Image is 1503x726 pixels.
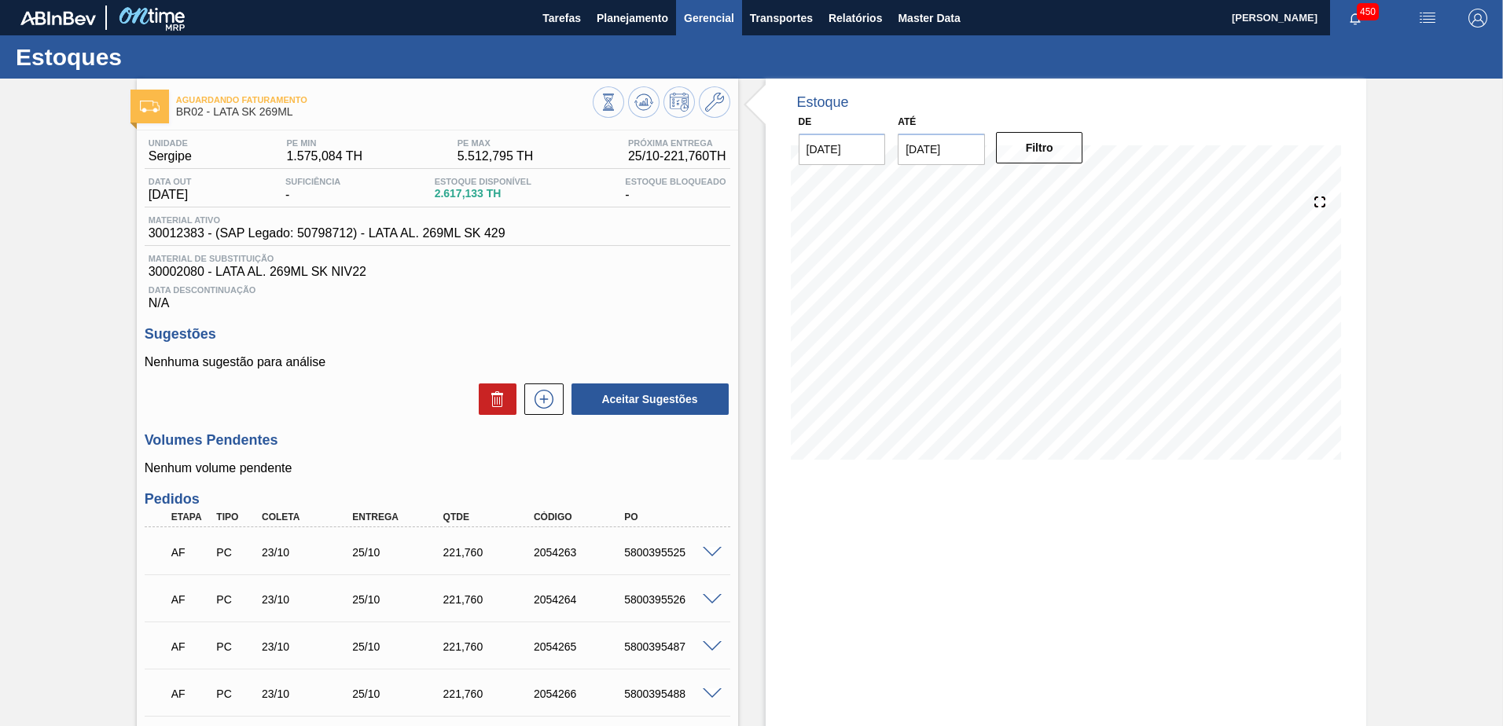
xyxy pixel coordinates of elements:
[597,9,668,27] span: Planejamento
[167,582,215,617] div: Aguardando Faturamento
[620,546,722,559] div: 5800395525
[348,546,450,559] div: 25/10/2025
[286,138,362,148] span: PE MIN
[149,226,505,240] span: 30012383 - (SAP Legado: 50798712) - LATA AL. 269ML SK 429
[281,177,344,202] div: -
[212,593,259,606] div: Pedido de Compra
[684,9,734,27] span: Gerencial
[286,149,362,163] span: 1.575,084 TH
[149,149,192,163] span: Sergipe
[348,687,450,700] div: 25/10/2025
[167,676,215,711] div: Aguardando Faturamento
[621,177,729,202] div: -
[628,149,726,163] span: 25/10 - 221,760 TH
[799,116,812,127] label: De
[1418,9,1437,27] img: userActions
[571,383,729,415] button: Aceitar Sugestões
[996,132,1083,163] button: Filtro
[258,593,359,606] div: 23/10/2025
[140,101,160,112] img: Ícone
[258,511,359,522] div: Coleta
[149,177,192,186] span: Data out
[348,640,450,653] div: 25/10/2025
[145,355,730,369] p: Nenhuma sugestão para análise
[145,491,730,508] h3: Pedidos
[530,687,631,700] div: 2054266
[167,629,215,664] div: Aguardando Faturamento
[149,138,192,148] span: Unidade
[439,687,541,700] div: 221,760
[530,546,631,559] div: 2054263
[176,95,593,104] span: Aguardando Faturamento
[564,382,730,416] div: Aceitar Sugestões
[167,535,215,570] div: Aguardando Faturamento
[620,511,722,522] div: PO
[285,177,340,186] span: Suficiência
[797,94,849,111] div: Estoque
[149,188,192,202] span: [DATE]
[258,546,359,559] div: 23/10/2025
[435,188,531,200] span: 2.617,133 TH
[829,9,882,27] span: Relatórios
[176,106,593,118] span: BR02 - LATA SK 269ML
[145,461,730,475] p: Nenhum volume pendente
[149,254,726,263] span: Material de Substituição
[348,593,450,606] div: 25/10/2025
[1357,3,1379,20] span: 450
[663,86,695,118] button: Programar Estoque
[145,326,730,343] h3: Sugestões
[16,48,295,66] h1: Estoques
[799,134,886,165] input: dd/mm/yyyy
[542,9,581,27] span: Tarefas
[171,546,211,559] p: AF
[149,285,726,295] span: Data Descontinuação
[628,138,726,148] span: Próxima Entrega
[898,9,960,27] span: Master Data
[348,511,450,522] div: Entrega
[149,265,726,279] span: 30002080 - LATA AL. 269ML SK NIV22
[258,640,359,653] div: 23/10/2025
[530,511,631,522] div: Código
[898,134,985,165] input: dd/mm/yyyy
[145,432,730,449] h3: Volumes Pendentes
[439,511,541,522] div: Qtde
[439,593,541,606] div: 221,760
[471,383,516,415] div: Excluir Sugestões
[149,215,505,225] span: Material ativo
[212,640,259,653] div: Pedido de Compra
[171,593,211,606] p: AF
[593,86,624,118] button: Visão Geral dos Estoques
[458,149,534,163] span: 5.512,795 TH
[212,511,259,522] div: Tipo
[435,177,531,186] span: Estoque Disponível
[458,138,534,148] span: PE MAX
[439,640,541,653] div: 221,760
[699,86,730,118] button: Ir ao Master Data / Geral
[212,687,259,700] div: Pedido de Compra
[145,279,730,310] div: N/A
[439,546,541,559] div: 221,760
[20,11,96,25] img: TNhmsLtSVTkK8tSr43FrP2fwEKptu5GPRR3wAAAABJRU5ErkJggg==
[530,593,631,606] div: 2054264
[171,640,211,653] p: AF
[898,116,916,127] label: Até
[750,9,813,27] span: Transportes
[620,593,722,606] div: 5800395526
[620,640,722,653] div: 5800395487
[1468,9,1487,27] img: Logout
[628,86,660,118] button: Atualizar Gráfico
[516,383,564,415] div: Nova sugestão
[212,546,259,559] div: Pedido de Compra
[1330,7,1380,29] button: Notificações
[620,687,722,700] div: 5800395488
[530,640,631,653] div: 2054265
[625,177,726,186] span: Estoque Bloqueado
[171,687,211,700] p: AF
[258,687,359,700] div: 23/10/2025
[167,511,215,522] div: Etapa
